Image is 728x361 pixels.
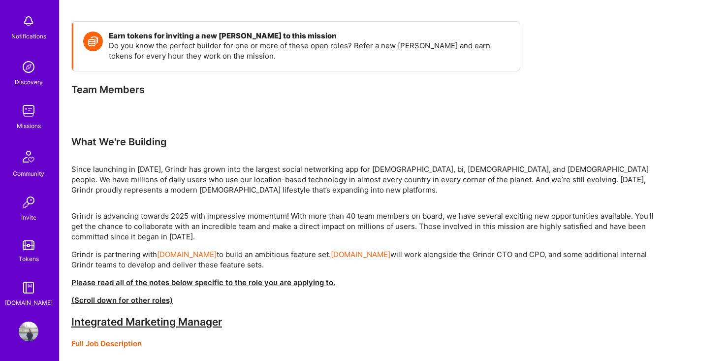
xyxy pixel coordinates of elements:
p: Grindr is partnering with to build an ambitious feature set. will work alongside the Grindr CTO a... [71,249,662,270]
p: Grindr is advancing towards 2025 with impressive momentum! With more than 40 team members on boar... [71,211,662,242]
img: tokens [23,240,34,250]
div: [DOMAIN_NAME] [5,297,53,308]
a: User Avatar [16,322,41,341]
strong: Please read all of the notes below specific to the role you are applying to. [71,278,335,287]
div: Discovery [15,77,43,87]
img: Community [17,145,40,168]
img: bell [19,11,38,31]
div: What We're Building [71,135,662,148]
img: discovery [19,57,38,77]
h4: Earn tokens for inviting a new [PERSON_NAME] to this mission [109,32,510,40]
div: Notifications [11,31,46,41]
img: User Avatar [19,322,38,341]
a: Full Job Description [71,339,142,348]
img: guide book [19,278,38,297]
div: Team Members [71,83,520,96]
strong: (Scroll down for other roles) [71,295,173,305]
div: Community [13,168,44,179]
img: teamwork [19,101,38,121]
div: Invite [21,212,36,223]
a: [DOMAIN_NAME] [157,250,217,259]
img: Token icon [83,32,103,51]
div: Tokens [19,254,39,264]
p: Do you know the perfect builder for one or more of these open roles? Refer a new [PERSON_NAME] an... [109,40,510,61]
a: [DOMAIN_NAME] [331,250,390,259]
img: Invite [19,193,38,212]
u: Integrated Marketing Manager [71,316,222,328]
div: Missions [17,121,41,131]
p: Since launching in [DATE], Grindr has grown into the largest social networking app for [DEMOGRAPH... [71,164,662,195]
